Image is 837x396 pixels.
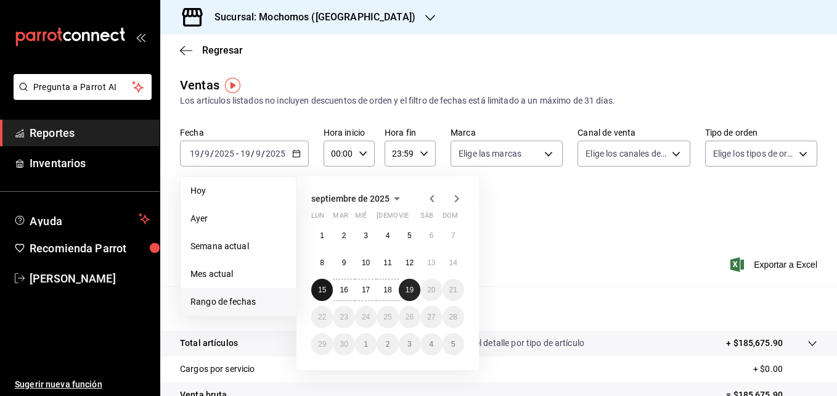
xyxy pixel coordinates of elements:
[318,286,326,294] abbr: 15 de septiembre de 2025
[420,306,442,328] button: 27 de septiembre de 2025
[355,306,377,328] button: 24 de septiembre de 2025
[311,333,333,355] button: 29 de septiembre de 2025
[443,306,464,328] button: 28 de septiembre de 2025
[180,76,219,94] div: Ventas
[451,128,563,137] label: Marca
[225,78,240,93] img: Tooltip marker
[205,10,415,25] h3: Sucursal: Mochomos ([GEOGRAPHIC_DATA])
[449,286,457,294] abbr: 21 de septiembre de 2025
[377,306,398,328] button: 25 de septiembre de 2025
[355,333,377,355] button: 1 de octubre de 2025
[383,286,391,294] abbr: 18 de septiembre de 2025
[406,258,414,267] abbr: 12 de septiembre de 2025
[377,333,398,355] button: 2 de octubre de 2025
[333,225,354,247] button: 2 de septiembre de 2025
[30,240,150,257] span: Recomienda Parrot
[726,337,783,350] p: + $185,675.90
[190,295,286,308] span: Rango de fechas
[204,149,210,159] input: --
[30,155,150,171] span: Inventarios
[386,231,390,240] abbr: 4 de septiembre de 2025
[30,212,134,226] span: Ayuda
[377,279,398,301] button: 18 de septiembre de 2025
[190,240,286,253] span: Semana actual
[333,306,354,328] button: 23 de septiembre de 2025
[311,279,333,301] button: 15 de septiembre de 2025
[355,252,377,274] button: 10 de septiembre de 2025
[189,149,200,159] input: --
[578,128,690,137] label: Canal de venta
[407,231,412,240] abbr: 5 de septiembre de 2025
[320,231,324,240] abbr: 1 de septiembre de 2025
[333,252,354,274] button: 9 de septiembre de 2025
[420,333,442,355] button: 4 de octubre de 2025
[443,225,464,247] button: 7 de septiembre de 2025
[342,231,346,240] abbr: 2 de septiembre de 2025
[399,306,420,328] button: 26 de septiembre de 2025
[180,94,817,107] div: Los artículos listados no incluyen descuentos de orden y el filtro de fechas está limitado a un m...
[377,225,398,247] button: 4 de septiembre de 2025
[265,149,286,159] input: ----
[202,44,243,56] span: Regresar
[311,252,333,274] button: 8 de septiembre de 2025
[362,258,370,267] abbr: 10 de septiembre de 2025
[311,191,404,206] button: septiembre de 2025
[190,212,286,225] span: Ayer
[340,286,348,294] abbr: 16 de septiembre de 2025
[586,147,667,160] span: Elige los canales de venta
[311,306,333,328] button: 22 de septiembre de 2025
[180,337,238,350] p: Total artículos
[753,363,817,376] p: + $0.00
[311,225,333,247] button: 1 de septiembre de 2025
[451,231,455,240] abbr: 7 de septiembre de 2025
[377,212,449,225] abbr: jueves
[399,279,420,301] button: 19 de septiembre de 2025
[364,231,368,240] abbr: 3 de septiembre de 2025
[190,184,286,197] span: Hoy
[420,225,442,247] button: 6 de septiembre de 2025
[333,212,348,225] abbr: martes
[340,313,348,321] abbr: 23 de septiembre de 2025
[190,268,286,281] span: Mes actual
[427,286,435,294] abbr: 20 de septiembre de 2025
[429,231,433,240] abbr: 6 de septiembre de 2025
[443,279,464,301] button: 21 de septiembre de 2025
[443,333,464,355] button: 5 de octubre de 2025
[399,212,409,225] abbr: viernes
[251,149,255,159] span: /
[9,89,152,102] a: Pregunta a Parrot AI
[407,340,412,349] abbr: 3 de octubre de 2025
[399,252,420,274] button: 12 de septiembre de 2025
[733,257,817,272] button: Exportar a Excel
[362,286,370,294] abbr: 17 de septiembre de 2025
[399,333,420,355] button: 3 de octubre de 2025
[399,225,420,247] button: 5 de septiembre de 2025
[180,363,255,376] p: Cargos por servicio
[459,147,521,160] span: Elige las marcas
[383,258,391,267] abbr: 11 de septiembre de 2025
[449,258,457,267] abbr: 14 de septiembre de 2025
[320,258,324,267] abbr: 8 de septiembre de 2025
[451,340,455,349] abbr: 5 de octubre de 2025
[406,313,414,321] abbr: 26 de septiembre de 2025
[236,149,239,159] span: -
[377,252,398,274] button: 11 de septiembre de 2025
[324,128,375,137] label: Hora inicio
[420,252,442,274] button: 13 de septiembre de 2025
[30,125,150,141] span: Reportes
[333,279,354,301] button: 16 de septiembre de 2025
[214,149,235,159] input: ----
[443,212,458,225] abbr: domingo
[355,279,377,301] button: 17 de septiembre de 2025
[200,149,204,159] span: /
[261,149,265,159] span: /
[311,212,324,225] abbr: lunes
[136,32,145,42] button: open_drawer_menu
[14,74,152,100] button: Pregunta a Parrot AI
[449,313,457,321] abbr: 28 de septiembre de 2025
[30,270,150,287] span: [PERSON_NAME]
[386,340,390,349] abbr: 2 de octubre de 2025
[210,149,214,159] span: /
[355,225,377,247] button: 3 de septiembre de 2025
